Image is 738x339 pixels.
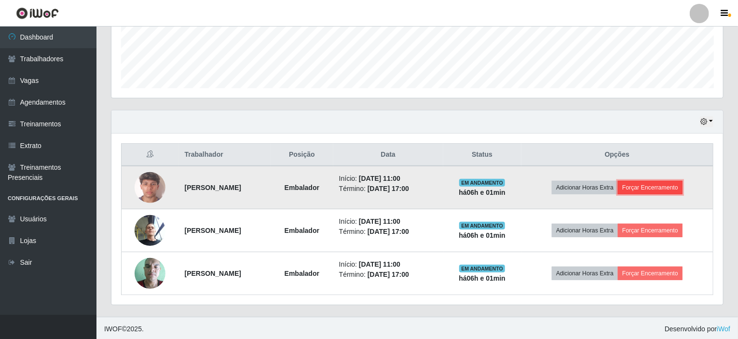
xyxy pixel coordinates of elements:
li: Término: [339,184,437,194]
span: Desenvolvido por [665,324,730,334]
img: 1736341148646.jpeg [135,253,165,294]
button: Adicionar Horas Extra [552,181,618,194]
time: [DATE] 17:00 [368,185,409,192]
li: Início: [339,259,437,270]
button: Adicionar Horas Extra [552,224,618,237]
strong: Embalador [285,184,319,191]
time: [DATE] 17:00 [368,228,409,235]
li: Término: [339,270,437,280]
button: Adicionar Horas Extra [552,267,618,280]
button: Forçar Encerramento [618,224,683,237]
time: [DATE] 11:00 [359,175,400,182]
button: Forçar Encerramento [618,181,683,194]
th: Posição [271,144,333,166]
span: EM ANDAMENTO [459,179,505,187]
strong: [PERSON_NAME] [185,227,241,234]
span: EM ANDAMENTO [459,265,505,272]
strong: Embalador [285,227,319,234]
strong: há 06 h e 01 min [459,274,506,282]
button: Forçar Encerramento [618,267,683,280]
a: iWof [717,325,730,333]
time: [DATE] 11:00 [359,260,400,268]
strong: há 06 h e 01 min [459,231,506,239]
th: Status [443,144,521,166]
img: 1758025525824.jpeg [135,160,165,215]
li: Início: [339,217,437,227]
li: Término: [339,227,437,237]
span: IWOF [104,325,122,333]
strong: Embalador [285,270,319,277]
th: Opções [521,144,713,166]
strong: há 06 h e 01 min [459,189,506,196]
img: 1736288178344.jpeg [135,210,165,251]
time: [DATE] 11:00 [359,217,400,225]
strong: [PERSON_NAME] [185,270,241,277]
img: CoreUI Logo [16,7,59,19]
span: © 2025 . [104,324,144,334]
th: Trabalhador [179,144,271,166]
strong: [PERSON_NAME] [185,184,241,191]
li: Início: [339,174,437,184]
th: Data [333,144,443,166]
span: EM ANDAMENTO [459,222,505,230]
time: [DATE] 17:00 [368,271,409,278]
